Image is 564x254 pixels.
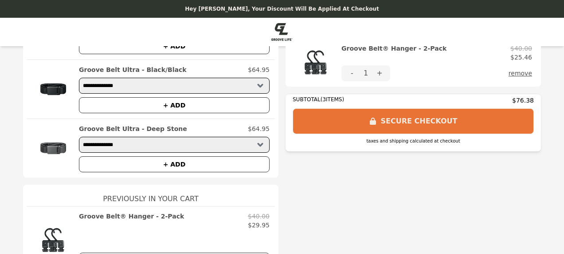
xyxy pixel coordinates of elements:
img: Groove Belt® Hanger - 2-Pack [294,44,337,81]
img: Groove Belt Ultra - Black/Black [32,65,74,113]
p: $40.00 [510,44,532,53]
select: Select a product variant [79,137,270,153]
button: + ADD [79,97,270,113]
button: + ADD [79,38,270,54]
span: SUBTOTAL [293,96,321,103]
button: + [369,65,390,81]
h2: Groove Belt Ultra - Black/Black [79,65,187,74]
h1: Previously In Your Cart [27,185,275,206]
p: Hey [PERSON_NAME], your discount will be applied at checkout [5,5,559,12]
div: taxes and shipping calculated at checkout [293,138,534,144]
select: Select a product variant [79,78,270,94]
button: remove [509,65,532,81]
h2: Groove Belt Ultra - Deep Stone [79,124,187,133]
button: + ADD [79,156,270,172]
p: $25.46 [510,53,532,62]
div: 1 [363,65,369,81]
img: Groove Belt Ultra - Deep Stone [32,124,74,172]
p: $64.95 [248,124,270,133]
p: $29.95 [248,221,270,230]
p: $40.00 [248,212,270,221]
button: - [341,65,363,81]
span: ( 3 ITEMS) [321,96,344,103]
img: Brand Logo [271,23,293,41]
p: $64.95 [248,65,270,74]
h2: Groove Belt® Hanger - 2-Pack [341,44,446,62]
button: SECURE CHECKOUT [293,108,534,134]
span: $76.38 [512,96,534,105]
h2: Groove Belt® Hanger - 2-Pack [79,212,184,221]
